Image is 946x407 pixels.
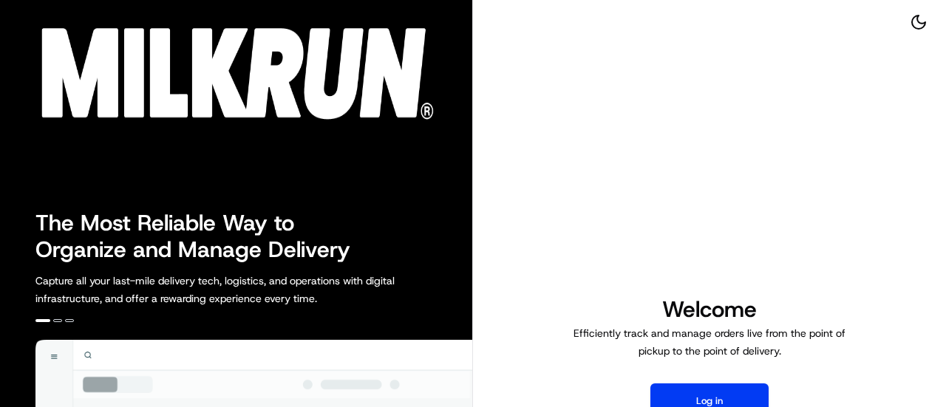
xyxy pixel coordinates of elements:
[568,324,851,360] p: Efficiently track and manage orders live from the point of pickup to the point of delivery.
[9,9,446,127] img: Company Logo
[35,210,367,263] h2: The Most Reliable Way to Organize and Manage Delivery
[35,272,461,307] p: Capture all your last-mile delivery tech, logistics, and operations with digital infrastructure, ...
[568,295,851,324] h1: Welcome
